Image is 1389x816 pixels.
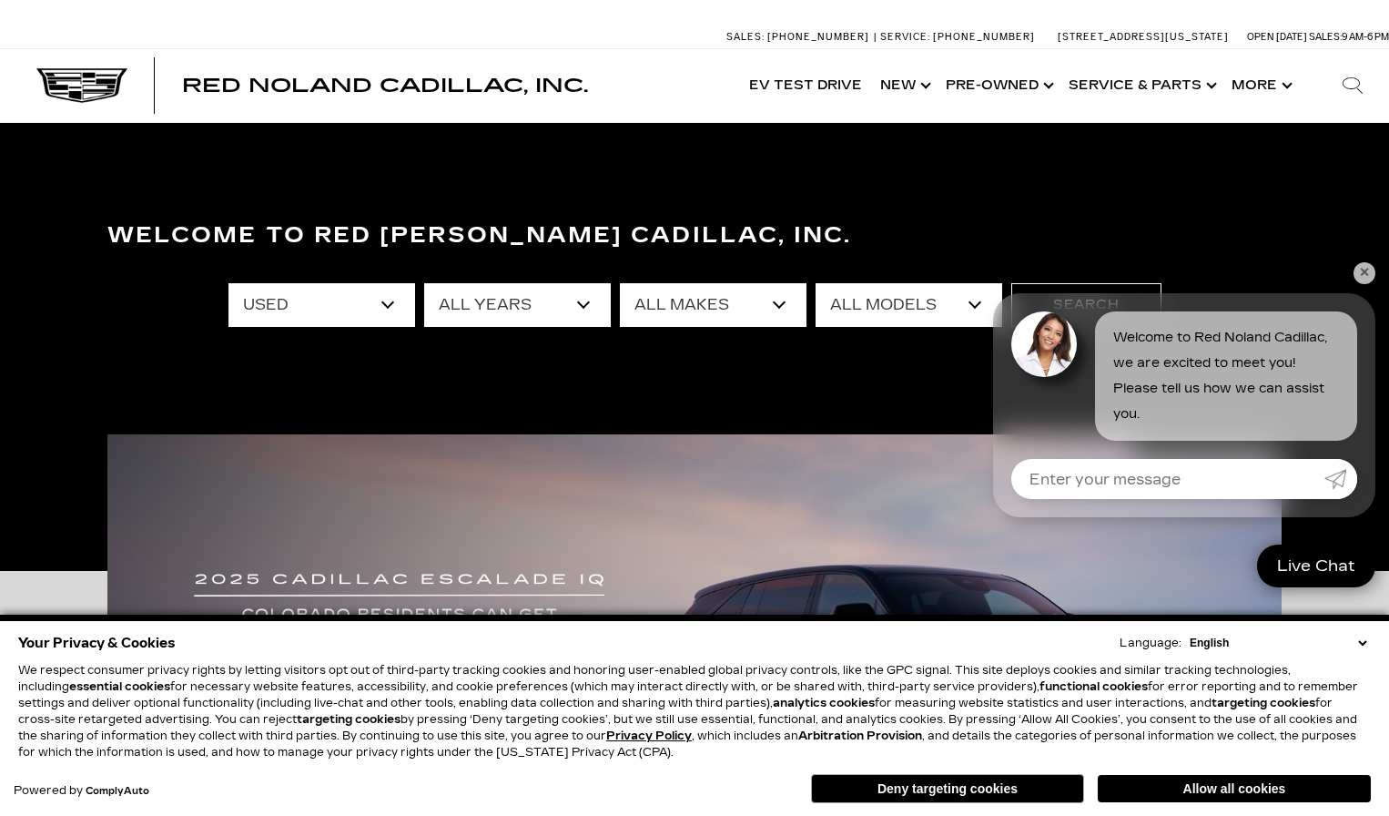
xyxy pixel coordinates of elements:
[880,31,930,43] span: Service:
[1185,635,1371,651] select: Language Select
[18,630,176,656] span: Your Privacy & Cookies
[606,729,692,742] a: Privacy Policy
[1098,775,1371,802] button: Allow all cookies
[14,785,149,797] div: Powered by
[740,49,871,122] a: EV Test Drive
[1011,311,1077,377] img: Agent profile photo
[874,32,1039,42] a: Service: [PHONE_NUMBER]
[798,729,922,742] strong: Arbitration Provision
[1058,31,1229,43] a: [STREET_ADDRESS][US_STATE]
[228,283,415,327] select: Filter by type
[86,786,149,797] a: ComplyAuto
[1095,311,1357,441] div: Welcome to Red Noland Cadillac, we are excited to meet you! Please tell us how we can assist you.
[69,680,170,693] strong: essential cookies
[1222,49,1298,122] button: More
[1059,49,1222,122] a: Service & Parts
[1011,283,1161,327] button: Search
[1120,637,1181,648] div: Language:
[182,75,588,97] span: Red Noland Cadillac, Inc.
[1247,31,1307,43] span: Open [DATE]
[107,218,1282,254] h3: Welcome to Red [PERSON_NAME] Cadillac, Inc.
[1011,459,1324,499] input: Enter your message
[18,662,1371,760] p: We respect consumer privacy rights by letting visitors opt out of third-party tracking cookies an...
[816,283,1002,327] select: Filter by model
[871,49,937,122] a: New
[767,31,869,43] span: [PHONE_NUMBER]
[620,283,806,327] select: Filter by make
[726,31,765,43] span: Sales:
[937,49,1059,122] a: Pre-Owned
[726,32,874,42] a: Sales: [PHONE_NUMBER]
[1257,545,1375,587] a: Live Chat
[182,76,588,95] a: Red Noland Cadillac, Inc.
[1039,680,1148,693] strong: functional cookies
[1324,459,1357,499] a: Submit
[811,774,1084,803] button: Deny targeting cookies
[297,713,400,726] strong: targeting cookies
[36,68,127,103] img: Cadillac Dark Logo with Cadillac White Text
[1212,697,1315,709] strong: targeting cookies
[1268,556,1364,576] span: Live Chat
[1309,31,1342,43] span: Sales:
[424,283,611,327] select: Filter by year
[933,31,1035,43] span: [PHONE_NUMBER]
[773,697,875,709] strong: analytics cookies
[1342,31,1389,43] span: 9 AM-6 PM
